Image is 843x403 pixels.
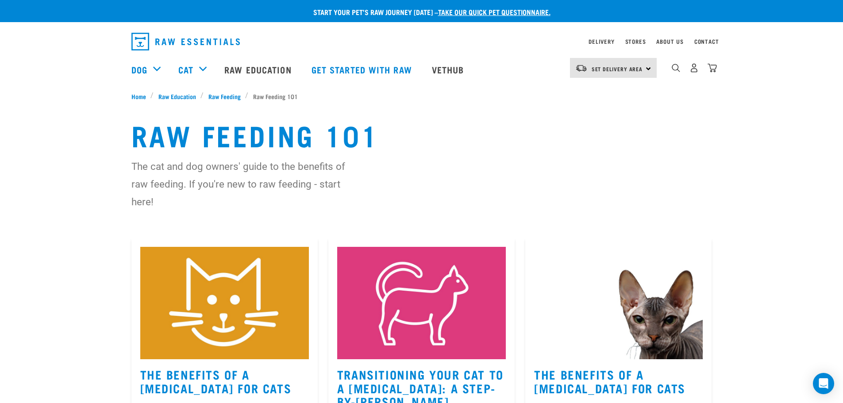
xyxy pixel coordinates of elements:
nav: breadcrumbs [131,92,712,101]
a: take our quick pet questionnaire. [438,10,550,14]
span: Home [131,92,146,101]
img: van-moving.png [575,64,587,72]
a: The Benefits Of A [MEDICAL_DATA] For Cats [534,371,685,391]
img: Instagram_Core-Brand_Wildly-Good-Nutrition-2.jpg [140,247,309,359]
span: Raw Education [158,92,196,101]
img: home-icon-1@2x.png [672,64,680,72]
p: The cat and dog owners' guide to the benefits of raw feeding. If you're new to raw feeding - star... [131,157,364,211]
nav: dropdown navigation [124,29,719,54]
a: Get started with Raw [303,52,423,87]
a: Stores [625,40,646,43]
img: user.png [689,63,699,73]
span: Set Delivery Area [592,67,643,70]
a: Raw Education [154,92,200,101]
img: Raw-Essentials-Website-Banners-Sphinx.jpg [534,247,703,359]
img: Raw Essentials Logo [131,33,240,50]
span: Raw Feeding [208,92,241,101]
img: Instagram_Core-Brand_Wildly-Good-Nutrition-13.jpg [337,247,506,359]
a: The Benefits Of A [MEDICAL_DATA] For Cats [140,371,292,391]
h1: Raw Feeding 101 [131,119,712,150]
a: Delivery [589,40,614,43]
a: Vethub [423,52,475,87]
a: Contact [694,40,719,43]
a: Cat [178,63,193,76]
img: home-icon@2x.png [708,63,717,73]
a: Dog [131,63,147,76]
a: Home [131,92,151,101]
a: About Us [656,40,683,43]
a: Raw Education [216,52,302,87]
div: Open Intercom Messenger [813,373,834,394]
a: Raw Feeding [204,92,245,101]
